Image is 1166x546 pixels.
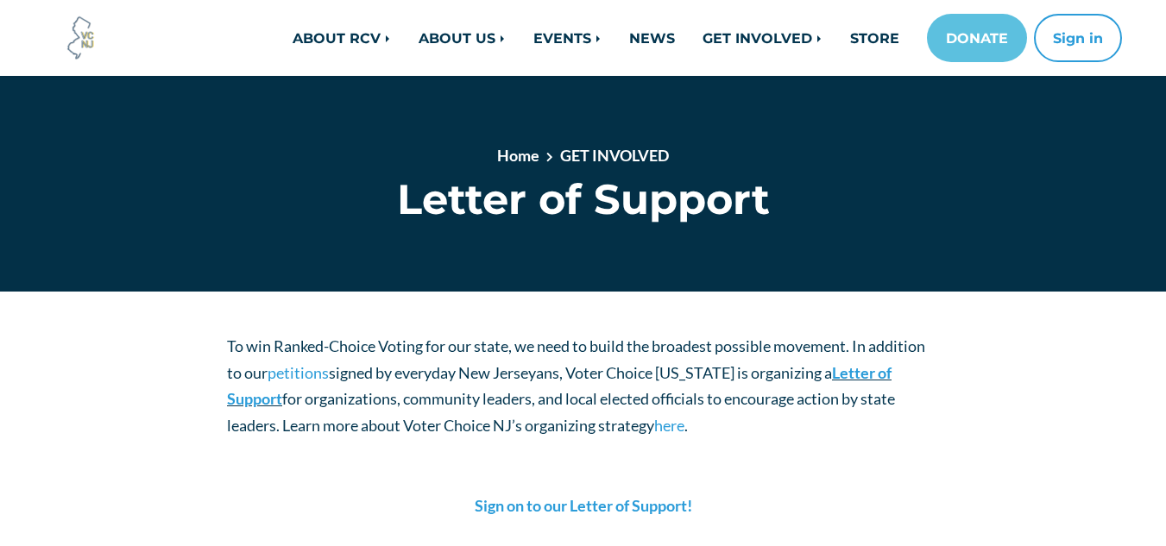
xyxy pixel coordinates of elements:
[288,144,877,174] nav: breadcrumb
[227,389,895,435] span: for organizations, community leaders, and local elected officials to encourage action by state le...
[654,416,684,435] a: here
[268,363,329,382] a: petitions
[329,363,832,382] span: signed by everyday New Jerseyans, Voter Choice [US_STATE] is organizing a
[227,336,925,382] span: To win Ranked-Choice Voting for our state, we need to build the broadest possible movement. In ad...
[58,15,104,61] img: Voter Choice NJ
[836,21,913,55] a: STORE
[520,21,615,55] a: EVENTS
[475,496,692,515] a: Sign on to our Letter of Support!
[1034,14,1122,62] button: Sign in or sign up
[689,21,836,55] a: GET INVOLVED
[615,21,689,55] a: NEWS
[214,14,1122,62] nav: Main navigation
[684,416,688,435] span: .
[227,174,939,224] h1: Letter of Support
[927,14,1027,62] a: DONATE
[279,21,405,55] a: ABOUT RCV
[405,21,520,55] a: ABOUT US
[560,146,669,165] a: GET INVOLVED
[497,146,539,165] a: Home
